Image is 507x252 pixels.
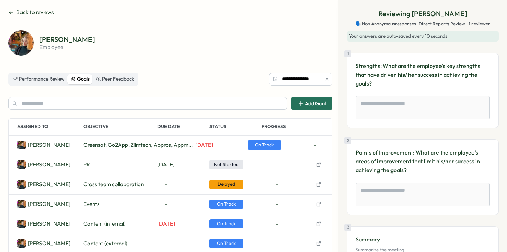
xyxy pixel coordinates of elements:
[39,36,95,43] p: [PERSON_NAME]
[157,220,175,228] span: Jul 31, 2025
[83,161,90,169] span: PR
[209,239,243,248] span: On Track
[28,240,70,247] p: Justine Lortal
[28,200,70,208] p: Justine Lortal
[17,180,26,189] img: Justine Lortal
[356,235,490,244] p: Summary
[291,97,332,110] button: Add Goal
[305,101,326,106] span: Add Goal
[248,140,281,150] span: On Track
[17,160,26,169] img: Justine Lortal
[17,220,70,228] a: Justine Lortal[PERSON_NAME]
[39,44,95,50] p: employee
[28,181,70,188] p: Justine Lortal
[209,119,259,135] p: Status
[378,8,467,19] p: Reviewing [PERSON_NAME]
[157,161,175,169] span: Dec 31, 2025
[209,180,243,189] span: Delayed
[276,220,278,228] span: -
[209,200,243,209] span: On Track
[262,119,311,135] p: Progress
[28,161,70,169] p: Justine Lortal
[83,220,126,228] span: Content (internal)
[276,240,278,247] span: -
[17,220,26,228] img: Justine Lortal
[157,181,174,188] span: -
[17,141,70,149] a: Justine Lortal[PERSON_NAME]
[349,33,447,39] span: Your answers are auto-saved every 10 seconds
[276,181,278,188] span: -
[96,75,134,83] div: Peer Feedback
[209,219,243,228] span: On Track
[28,141,70,149] p: Justine Lortal
[8,30,34,56] img: Justine Lortal
[17,180,70,189] a: Justine Lortal[PERSON_NAME]
[83,200,100,208] span: Events
[71,75,90,83] div: Goals
[195,141,213,149] span: Jun 30, 2025
[355,21,490,27] span: 🗣️ Non Anonymous responses | Direct Reports Review | 1 reviewer
[83,141,193,149] span: Greensat, Go2App, Zilmtech, Appros, Appm...
[17,119,81,135] p: Assigned To
[17,141,26,149] img: Justine Lortal
[17,239,70,248] a: Justine Lortal[PERSON_NAME]
[157,240,174,247] span: -
[356,148,490,174] p: Points of Improvement: What are the employee's areas of improvement that limit his/her success in...
[83,240,127,247] span: Content (external)
[83,119,155,135] p: Objective
[16,8,54,16] span: Back to reviews
[314,141,316,149] span: -
[344,50,351,57] div: 1
[344,137,351,144] div: 2
[17,160,70,169] a: Justine Lortal[PERSON_NAME]
[209,160,243,169] span: Not Started
[13,75,65,83] div: Performance Review
[276,161,278,169] span: -
[157,200,174,208] span: -
[356,62,490,88] p: Strengths: What are the employee’s key strengths that have driven his/ her success in achieving t...
[83,181,144,188] span: Cross team collaboration
[344,224,351,231] div: 3
[8,8,54,16] button: Back to reviews
[17,200,26,208] img: Justine Lortal
[17,239,26,248] img: Justine Lortal
[28,220,70,228] p: Justine Lortal
[276,200,278,208] span: -
[157,119,207,135] p: Due Date
[17,200,70,208] a: Justine Lortal[PERSON_NAME]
